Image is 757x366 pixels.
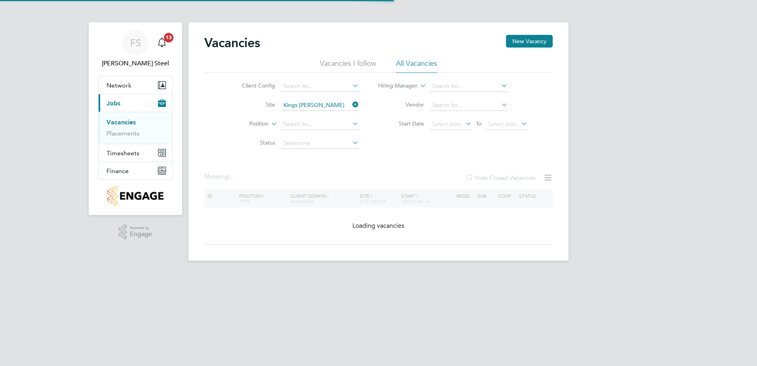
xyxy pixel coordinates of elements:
button: Network [99,76,172,94]
a: Powered byEngage [119,225,152,240]
a: FS[PERSON_NAME] Steel [98,30,173,68]
span: Jobs [107,99,120,107]
input: Search for... [281,81,359,92]
button: Jobs [99,94,172,112]
button: Timesheets [99,144,172,162]
h2: Vacancies [204,35,260,51]
nav: Main navigation [89,22,182,215]
input: Select one [281,138,359,149]
label: Site [230,101,275,108]
span: Timesheets [107,149,139,157]
a: 13 [154,30,170,55]
a: Vacancies [107,118,136,126]
span: To [474,118,484,129]
input: Search for... [430,81,508,92]
button: New Vacancy [506,35,553,48]
label: Hide Closed Vacancies [466,174,535,181]
label: Vendor [378,101,424,108]
input: Search for... [281,100,359,111]
span: Finance [107,167,129,175]
label: Position [223,120,268,128]
label: Hiring Manager [372,82,417,90]
span: FS [130,38,141,48]
label: Start Date [378,120,424,127]
img: countryside-properties-logo-retina.png [107,186,163,206]
a: Go to home page [98,186,173,206]
input: Search for... [430,100,508,111]
span: ... [229,173,234,181]
span: Network [107,82,131,89]
div: Showing [204,173,235,181]
div: Jobs [99,112,172,144]
label: Status [230,139,275,146]
button: Finance [99,162,172,179]
span: Select date [488,120,517,128]
span: Select date [432,120,461,128]
label: Client Config [230,82,275,89]
span: Powered by [130,225,152,231]
span: 13 [164,33,173,42]
span: Flynn Steel [98,59,173,68]
li: Vacancies I follow [320,59,376,73]
a: Placements [107,130,139,137]
input: Search for... [281,119,359,130]
li: All Vacancies [396,59,437,73]
span: Engage [130,231,152,238]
